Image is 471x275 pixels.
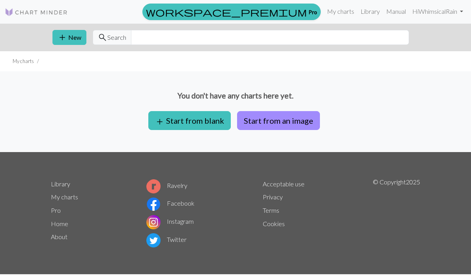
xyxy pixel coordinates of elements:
button: Start from an image [237,111,320,130]
a: My charts [324,4,357,19]
img: Facebook logo [146,197,161,211]
img: Instagram logo [146,215,161,229]
a: Home [51,220,68,227]
a: Pro [142,4,321,20]
span: workspace_premium [146,6,307,17]
span: search [98,32,107,43]
a: Twitter [146,236,187,243]
a: Acceptable use [263,180,305,188]
button: Start from blank [148,111,231,130]
li: My charts [13,58,34,65]
a: Instagram [146,217,194,225]
img: Twitter logo [146,233,161,247]
a: Terms [263,206,279,214]
span: Search [107,33,126,42]
a: Privacy [263,193,283,201]
span: add [58,32,67,43]
a: Cookies [263,220,285,227]
a: My charts [51,193,78,201]
a: HiWhimsicalRain [409,4,466,19]
a: Ravelry [146,182,187,189]
span: add [155,116,164,127]
p: © Copyright 2025 [373,177,420,249]
a: Library [51,180,70,188]
img: Ravelry logo [146,179,161,193]
a: Pro [51,206,61,214]
img: Logo [5,7,68,17]
button: New [52,30,86,45]
a: Start from an image [234,116,323,123]
a: Library [357,4,383,19]
a: Manual [383,4,409,19]
a: Facebook [146,199,194,207]
a: About [51,233,67,240]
